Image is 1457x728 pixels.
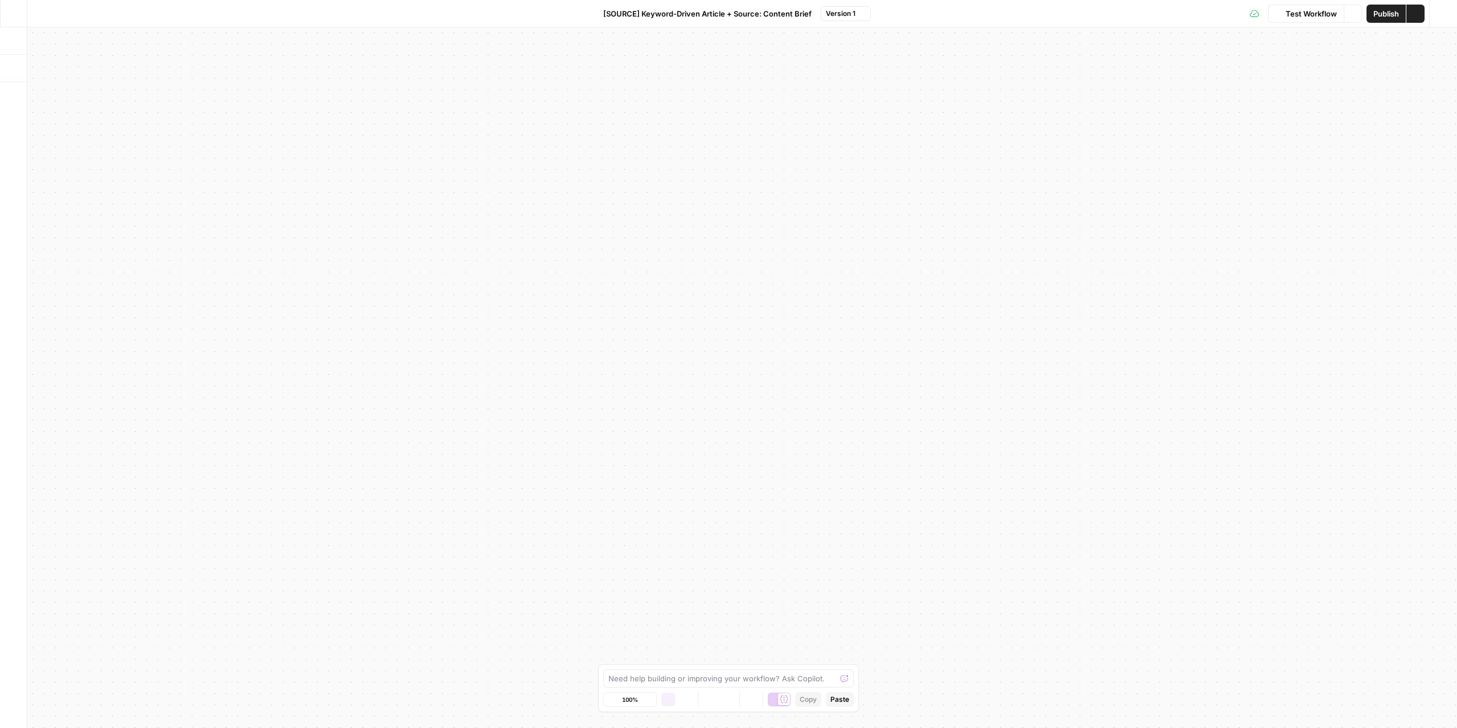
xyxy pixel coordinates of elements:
button: [SOURCE] Keyword-Driven Article + Source: Content Brief [586,5,818,23]
button: Paste [826,692,854,707]
button: Test Workflow [1268,5,1344,23]
button: Copy [795,692,821,707]
button: Publish [1367,5,1406,23]
span: Paste [830,694,849,705]
span: Publish [1373,8,1399,19]
span: Test Workflow [1286,8,1337,19]
span: Copy [800,694,817,705]
span: [SOURCE] Keyword-Driven Article + Source: Content Brief [603,8,812,19]
span: Version 1 [826,9,855,19]
button: Version 1 [821,6,871,21]
span: 100% [622,695,638,704]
